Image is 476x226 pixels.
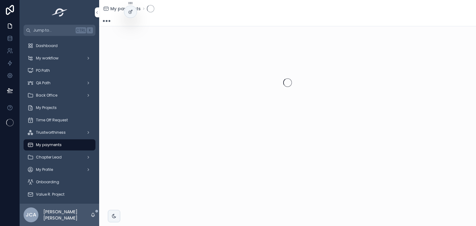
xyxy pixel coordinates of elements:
span: Time Off Request [36,118,68,123]
a: Back Office [24,90,95,101]
span: My Projects [36,105,57,110]
span: PO Path [36,68,50,73]
button: Jump to...CtrlK [24,25,95,36]
span: Onboarding [36,180,59,185]
span: My workflow [36,56,59,61]
a: Chapter Lead [24,152,95,163]
a: Trustworthiness [24,127,95,138]
span: My Profile [36,167,53,172]
span: Trustworthiness [36,130,66,135]
span: Dashboard [36,43,58,48]
a: My workflow [24,53,95,64]
a: PO Path [24,65,95,76]
a: Onboarding [24,176,95,188]
img: App logo [50,7,69,17]
span: Ctrl [76,27,86,33]
a: My payments [24,139,95,150]
span: My payments [110,6,141,12]
a: Dashboard [24,40,95,51]
p: [PERSON_NAME] [PERSON_NAME] [43,209,90,221]
span: Chapter Lead [36,155,62,160]
a: My Profile [24,164,95,175]
span: QA Path [36,80,51,85]
span: My payments [36,142,62,147]
span: Back Office [36,93,57,98]
a: QA Path [24,77,95,89]
a: Value R. Project [24,189,95,200]
span: Value R. Project [36,192,64,197]
a: Time Off Request [24,115,95,126]
a: My payments [103,6,141,12]
span: K [87,28,92,33]
a: My Projects [24,102,95,113]
span: Jump to... [33,28,73,33]
div: scrollable content [20,36,99,204]
span: JCA [26,211,36,219]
